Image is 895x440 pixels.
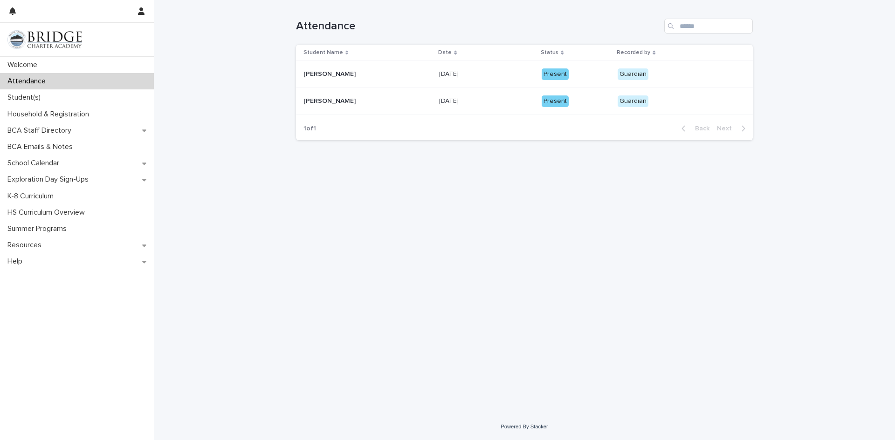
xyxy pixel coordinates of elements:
[4,192,61,201] p: K-8 Curriculum
[4,257,30,266] p: Help
[4,77,53,86] p: Attendance
[689,125,709,132] span: Back
[4,142,80,151] p: BCA Emails & Notes
[439,68,461,78] p: [DATE]
[618,95,648,107] div: Guardian
[7,30,82,49] img: V1C1m3IdTEidaUdm9Hs0
[303,47,343,58] p: Student Name
[296,61,753,88] tr: [PERSON_NAME][PERSON_NAME] [DATE][DATE] PresentGuardian
[296,88,753,115] tr: [PERSON_NAME][PERSON_NAME] [DATE][DATE] PresentGuardian
[717,125,737,132] span: Next
[618,68,648,80] div: Guardian
[4,126,79,135] p: BCA Staff Directory
[542,68,569,80] div: Present
[4,224,74,233] p: Summer Programs
[4,93,48,102] p: Student(s)
[4,61,45,69] p: Welcome
[4,110,96,119] p: Household & Registration
[664,19,753,34] input: Search
[4,208,92,217] p: HS Curriculum Overview
[4,241,49,250] p: Resources
[438,47,452,58] p: Date
[4,175,96,184] p: Exploration Day Sign-Ups
[674,124,713,133] button: Back
[296,117,324,140] p: 1 of 1
[439,95,461,105] p: [DATE]
[303,95,358,105] p: [PERSON_NAME]
[303,68,358,78] p: [PERSON_NAME]
[542,95,569,107] div: Present
[713,124,753,133] button: Next
[617,47,650,58] p: Recorded by
[501,424,548,429] a: Powered By Stacker
[296,20,661,33] h1: Attendance
[541,47,558,58] p: Status
[4,159,67,168] p: School Calendar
